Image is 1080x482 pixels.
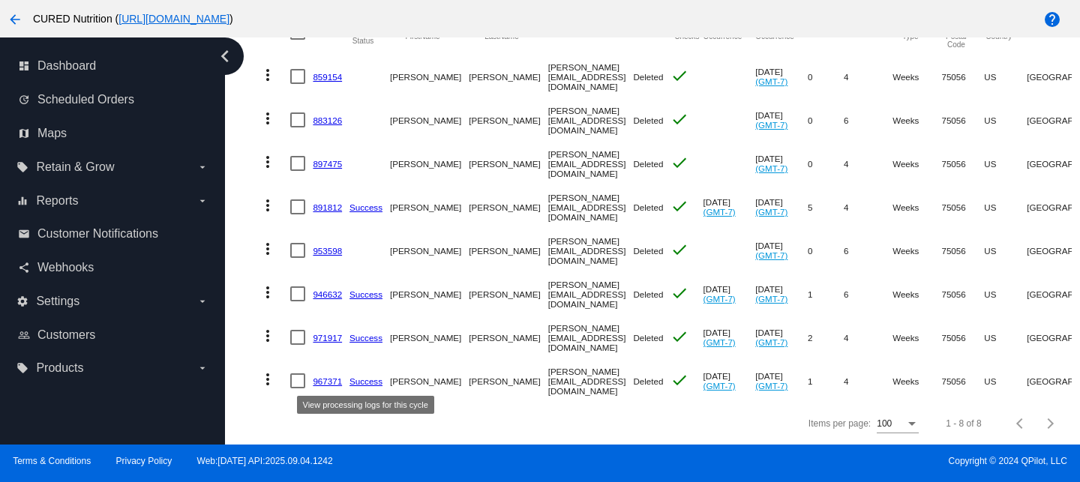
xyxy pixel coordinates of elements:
a: dashboard Dashboard [18,54,208,78]
mat-cell: [PERSON_NAME] [469,185,547,229]
mat-icon: more_vert [259,283,277,301]
a: (GMT-7) [755,381,787,391]
mat-icon: more_vert [259,109,277,127]
mat-cell: [DATE] [755,142,808,185]
mat-icon: arrow_back [6,10,24,28]
mat-cell: [PERSON_NAME][EMAIL_ADDRESS][DOMAIN_NAME] [548,272,634,316]
a: 859154 [313,72,342,82]
i: arrow_drop_down [196,195,208,207]
i: settings [16,295,28,307]
mat-icon: more_vert [259,153,277,171]
mat-cell: [PERSON_NAME] [469,142,547,185]
span: Copyright © 2024 QPilot, LLC [553,456,1067,466]
a: (GMT-7) [703,381,736,391]
i: dashboard [18,60,30,72]
span: Customer Notifications [37,227,158,241]
mat-cell: 4 [844,185,892,229]
span: Deleted [633,376,663,386]
mat-cell: Weeks [892,142,941,185]
mat-cell: [PERSON_NAME] [390,98,469,142]
mat-cell: 4 [844,359,892,403]
i: map [18,127,30,139]
mat-cell: 6 [844,272,892,316]
mat-cell: [PERSON_NAME][EMAIL_ADDRESS][DOMAIN_NAME] [548,98,634,142]
a: [URL][DOMAIN_NAME] [118,13,229,25]
i: share [18,262,30,274]
mat-cell: [PERSON_NAME] [469,316,547,359]
mat-cell: Weeks [892,55,941,98]
mat-cell: [DATE] [755,316,808,359]
a: (GMT-7) [703,294,736,304]
div: Items per page: [808,418,871,429]
a: share Webhooks [18,256,208,280]
a: Success [349,202,382,212]
a: (GMT-7) [755,207,787,217]
mat-cell: 6 [844,229,892,272]
mat-cell: 4 [844,316,892,359]
a: (GMT-7) [703,337,736,347]
span: Retain & Grow [36,160,114,174]
mat-cell: [PERSON_NAME] [469,229,547,272]
span: Customers [37,328,95,342]
a: (GMT-7) [755,250,787,260]
mat-cell: 6 [844,98,892,142]
a: (GMT-7) [755,76,787,86]
mat-cell: 0 [808,229,844,272]
mat-cell: [PERSON_NAME] [390,185,469,229]
mat-cell: [PERSON_NAME][EMAIL_ADDRESS][DOMAIN_NAME] [548,359,634,403]
mat-cell: US [984,272,1027,316]
span: 100 [877,418,892,429]
a: email Customer Notifications [18,222,208,246]
span: Deleted [633,159,663,169]
span: Deleted [633,72,663,82]
a: (GMT-7) [755,120,787,130]
button: Previous page [1006,409,1036,439]
mat-cell: [PERSON_NAME] [390,142,469,185]
span: Scheduled Orders [37,93,134,106]
i: arrow_drop_down [196,161,208,173]
mat-select: Items per page: [877,419,919,430]
mat-icon: more_vert [259,196,277,214]
span: Deleted [633,333,663,343]
div: 1 - 8 of 8 [946,418,981,429]
mat-cell: [PERSON_NAME] [390,272,469,316]
i: chevron_left [213,44,237,68]
i: update [18,94,30,106]
a: 971917 [313,333,342,343]
a: 891812 [313,202,342,212]
a: Success [349,333,382,343]
i: local_offer [16,161,28,173]
mat-cell: 5 [808,185,844,229]
mat-cell: US [984,142,1027,185]
a: 953598 [313,246,342,256]
mat-cell: 75056 [941,272,984,316]
mat-cell: 75056 [941,229,984,272]
mat-cell: [DATE] [755,98,808,142]
a: 967371 [313,376,342,386]
mat-icon: help [1043,10,1061,28]
mat-cell: 75056 [941,55,984,98]
mat-icon: check [670,67,688,85]
mat-cell: [PERSON_NAME] [469,98,547,142]
span: Maps [37,127,67,140]
mat-cell: 4 [844,55,892,98]
mat-cell: [PERSON_NAME] [469,359,547,403]
a: (GMT-7) [755,163,787,173]
a: (GMT-7) [755,294,787,304]
mat-cell: [DATE] [703,316,756,359]
mat-cell: 75056 [941,142,984,185]
mat-icon: check [670,371,688,389]
mat-cell: 0 [808,98,844,142]
span: CURED Nutrition ( ) [33,13,233,25]
mat-icon: more_vert [259,66,277,84]
i: equalizer [16,195,28,207]
mat-cell: US [984,98,1027,142]
span: Deleted [633,246,663,256]
mat-cell: 1 [808,359,844,403]
mat-cell: [DATE] [703,272,756,316]
mat-cell: Weeks [892,229,941,272]
mat-cell: [DATE] [755,55,808,98]
a: Success [349,376,382,386]
mat-icon: check [670,328,688,346]
mat-cell: [DATE] [703,359,756,403]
